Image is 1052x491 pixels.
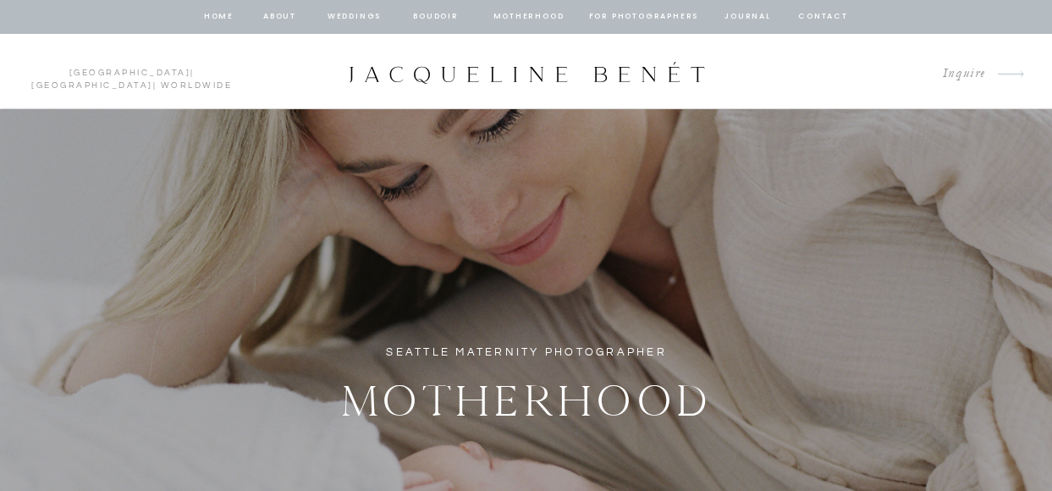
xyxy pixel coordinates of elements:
[493,9,564,25] a: Motherhood
[412,9,460,25] a: BOUDOIR
[24,67,240,77] p: | | Worldwide
[69,69,191,77] a: [GEOGRAPHIC_DATA]
[796,9,851,25] a: contact
[262,9,298,25] a: about
[326,9,383,25] a: Weddings
[203,9,235,25] a: home
[369,343,685,362] h1: Seattle Maternity Photographer
[929,63,986,86] a: Inquire
[31,81,153,90] a: [GEOGRAPHIC_DATA]
[589,9,699,25] a: for photographers
[256,367,797,426] h2: Motherhood
[722,9,774,25] a: journal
